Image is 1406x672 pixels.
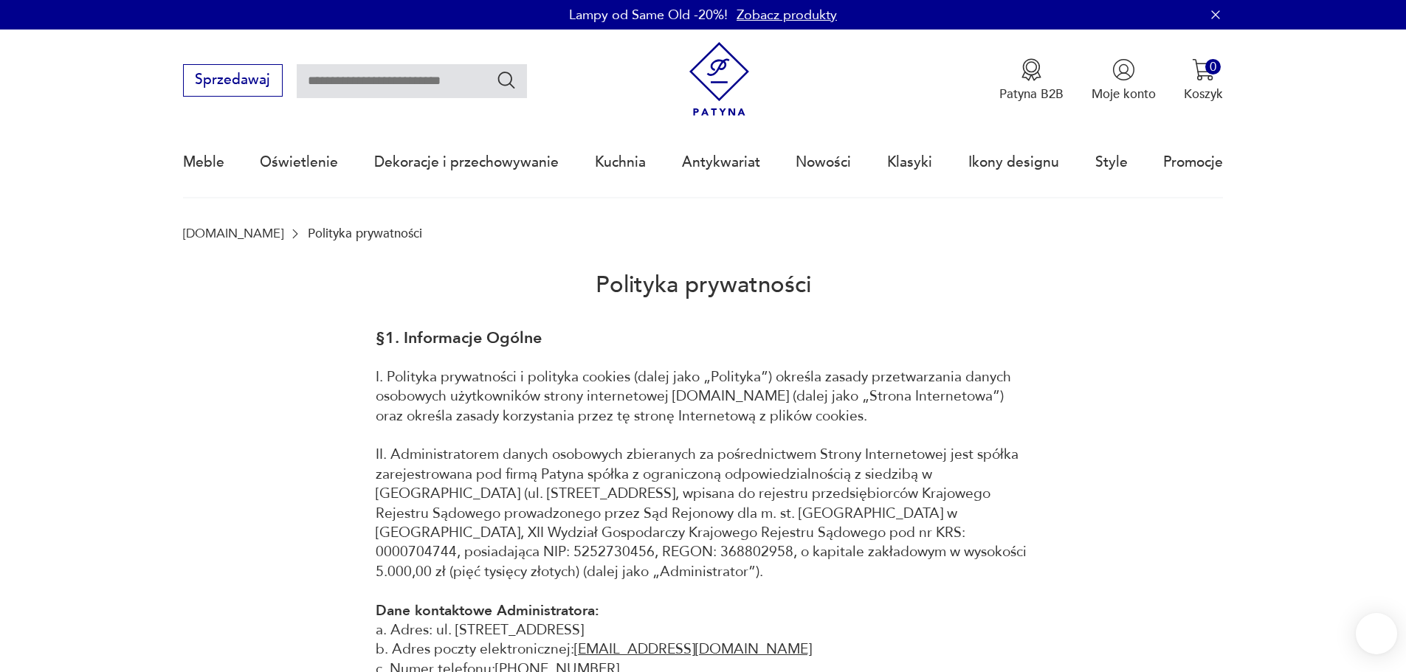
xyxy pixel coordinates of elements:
a: Ikona medaluPatyna B2B [999,58,1064,103]
img: Ikona medalu [1020,58,1043,81]
img: Ikona koszyka [1192,58,1215,81]
a: Kuchnia [595,128,646,196]
strong: Dane kontaktowe Administratora: [376,601,599,620]
a: Zobacz produkty [737,6,837,24]
button: 0Koszyk [1184,58,1223,103]
a: Antykwariat [682,128,760,196]
a: [DOMAIN_NAME] [183,226,283,240]
p: Koszyk [1184,86,1223,103]
p: II. Administratorem danych osobowych zbieranych za pośrednictwem Strony Internetowej jest spółka ... [376,445,1031,581]
iframe: Smartsupp widget button [1356,613,1397,654]
img: Patyna - sklep z meblami i dekoracjami vintage [682,42,757,117]
img: Ikonka użytkownika [1112,58,1135,81]
button: Patyna B2B [999,58,1064,103]
div: 0 [1205,59,1221,75]
p: Polityka prywatności [308,226,422,240]
p: Moje konto [1092,86,1156,103]
strong: §1. Informacje Ogólne [376,327,542,349]
a: Ikonka użytkownikaMoje konto [1092,58,1156,103]
a: Sprzedawaj [183,75,283,87]
button: Sprzedawaj [183,64,283,97]
p: Lampy od Same Old -20%! [569,6,728,24]
a: Oświetlenie [260,128,338,196]
a: Klasyki [887,128,932,196]
a: Promocje [1163,128,1223,196]
a: Dekoracje i przechowywanie [374,128,559,196]
a: Ikony designu [968,128,1059,196]
p: I. Polityka prywatności i polityka cookies (dalej jako „Polityka”) określa zasady przetwarzania d... [376,367,1031,426]
h2: Polityka prywatności [183,240,1224,328]
a: Style [1095,128,1128,196]
a: Meble [183,128,224,196]
a: Nowości [796,128,851,196]
p: Patyna B2B [999,86,1064,103]
button: Szukaj [496,69,517,91]
a: [EMAIL_ADDRESS][DOMAIN_NAME] [574,640,812,659]
button: Moje konto [1092,58,1156,103]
